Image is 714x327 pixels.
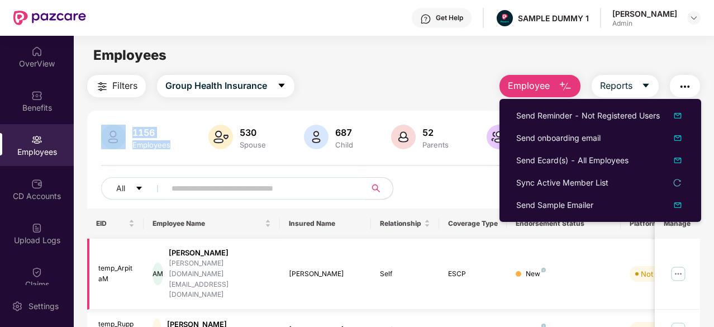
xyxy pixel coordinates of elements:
[612,19,677,28] div: Admin
[559,80,572,93] img: svg+xml;base64,PHN2ZyB4bWxucz0iaHR0cDovL3d3dy53My5vcmcvMjAwMC9zdmciIHhtbG5zOnhsaW5rPSJodHRwOi8vd3...
[641,81,650,91] span: caret-down
[289,269,362,279] div: [PERSON_NAME]
[641,268,682,279] div: Not Verified
[516,154,629,167] div: Send Ecard(s) - All Employees
[541,268,546,272] img: svg+xml;base64,PHN2ZyB4bWxucz0iaHR0cDovL3d3dy53My5vcmcvMjAwMC9zdmciIHdpZHRoPSI4IiBoZWlnaHQ9IjgiIH...
[87,208,144,239] th: EID
[280,208,371,239] th: Insured Name
[600,79,632,93] span: Reports
[365,184,387,193] span: search
[516,132,601,144] div: Send onboarding email
[157,75,294,97] button: Group Health Insurancecaret-down
[130,127,173,138] div: 1156
[169,248,271,258] div: [PERSON_NAME]
[671,109,684,122] img: dropDownIcon
[25,301,62,312] div: Settings
[130,140,173,149] div: Employees
[87,75,146,97] button: Filters
[671,131,684,145] img: dropDownIcon
[101,125,126,149] img: svg+xml;base64,PHN2ZyB4bWxucz0iaHR0cDovL3d3dy53My5vcmcvMjAwMC9zdmciIHhtbG5zOnhsaW5rPSJodHRwOi8vd3...
[678,80,692,93] img: svg+xml;base64,PHN2ZyB4bWxucz0iaHR0cDovL3d3dy53My5vcmcvMjAwMC9zdmciIHdpZHRoPSIyNCIgaGVpZ2h0PSIyNC...
[671,198,684,212] img: svg+xml;base64,PHN2ZyB4bWxucz0iaHR0cDovL3d3dy53My5vcmcvMjAwMC9zdmciIHhtbG5zOnhsaW5rPSJodHRwOi8vd3...
[671,154,684,167] img: dropDownIcon
[448,269,498,279] div: ESCP
[101,177,169,200] button: Allcaret-down
[371,208,439,239] th: Relationship
[612,8,677,19] div: [PERSON_NAME]
[153,219,263,228] span: Employee Name
[689,13,698,22] img: svg+xml;base64,PHN2ZyBpZD0iRHJvcGRvd24tMzJ4MzIiIHhtbG5zPSJodHRwOi8vd3d3LnczLm9yZy8yMDAwL3N2ZyIgd2...
[391,125,416,149] img: svg+xml;base64,PHN2ZyB4bWxucz0iaHR0cDovL3d3dy53My5vcmcvMjAwMC9zdmciIHhtbG5zOnhsaW5rPSJodHRwOi8vd3...
[31,178,42,189] img: svg+xml;base64,PHN2ZyBpZD0iQ0RfQWNjb3VudHMiIGRhdGEtbmFtZT0iQ0QgQWNjb3VudHMiIHhtbG5zPSJodHRwOi8vd3...
[333,140,355,149] div: Child
[516,110,660,122] div: Send Reminder - Not Registered Users
[518,13,589,23] div: SAMPLE DUMMY 1
[98,263,135,285] div: temp_ArpitaM
[135,184,143,193] span: caret-down
[237,127,268,138] div: 530
[277,81,286,91] span: caret-down
[93,47,166,63] span: Employees
[169,258,271,300] div: [PERSON_NAME][DOMAIN_NAME][EMAIL_ADDRESS][DOMAIN_NAME]
[516,199,593,211] div: Send Sample Emailer
[508,79,550,93] span: Employee
[237,140,268,149] div: Spouse
[420,13,431,25] img: svg+xml;base64,PHN2ZyBpZD0iSGVscC0zMngzMiIgeG1sbnM9Imh0dHA6Ly93d3cudzMub3JnLzIwMDAvc3ZnIiB3aWR0aD...
[144,208,280,239] th: Employee Name
[333,127,355,138] div: 687
[669,265,687,283] img: manageButton
[526,269,546,279] div: New
[12,301,23,312] img: svg+xml;base64,PHN2ZyBpZD0iU2V0dGluZy0yMHgyMCIgeG1sbnM9Imh0dHA6Ly93d3cudzMub3JnLzIwMDAvc3ZnIiB3aW...
[380,219,422,228] span: Relationship
[153,263,163,285] div: AM
[96,219,127,228] span: EID
[304,125,329,149] img: svg+xml;base64,PHN2ZyB4bWxucz0iaHR0cDovL3d3dy53My5vcmcvMjAwMC9zdmciIHhtbG5zOnhsaW5rPSJodHRwOi8vd3...
[516,177,608,189] div: Sync Active Member List
[112,79,137,93] span: Filters
[13,11,86,25] img: New Pazcare Logo
[31,46,42,57] img: svg+xml;base64,PHN2ZyBpZD0iSG9tZSIgeG1sbnM9Imh0dHA6Ly93d3cudzMub3JnLzIwMDAvc3ZnIiB3aWR0aD0iMjAiIG...
[116,182,125,195] span: All
[96,80,109,93] img: svg+xml;base64,PHN2ZyB4bWxucz0iaHR0cDovL3d3dy53My5vcmcvMjAwMC9zdmciIHdpZHRoPSIyNCIgaGVpZ2h0PSIyNC...
[420,127,451,138] div: 52
[31,134,42,145] img: svg+xml;base64,PHN2ZyBpZD0iRW1wbG95ZWVzIiB4bWxucz0iaHR0cDovL3d3dy53My5vcmcvMjAwMC9zdmciIHdpZHRoPS...
[499,75,580,97] button: Employee
[31,222,42,234] img: svg+xml;base64,PHN2ZyBpZD0iVXBsb2FkX0xvZ3MiIGRhdGEtbmFtZT0iVXBsb2FkIExvZ3MiIHhtbG5zPSJodHRwOi8vd3...
[497,10,513,26] img: Pazcare_Alternative_logo-01-01.png
[380,269,430,279] div: Self
[439,208,507,239] th: Coverage Type
[592,75,659,97] button: Reportscaret-down
[436,13,463,22] div: Get Help
[31,267,42,278] img: svg+xml;base64,PHN2ZyBpZD0iQ2xhaW0iIHhtbG5zPSJodHRwOi8vd3d3LnczLm9yZy8yMDAwL3N2ZyIgd2lkdGg9IjIwIi...
[420,140,451,149] div: Parents
[165,79,267,93] span: Group Health Insurance
[487,125,511,149] img: svg+xml;base64,PHN2ZyB4bWxucz0iaHR0cDovL3d3dy53My5vcmcvMjAwMC9zdmciIHhtbG5zOnhsaW5rPSJodHRwOi8vd3...
[208,125,233,149] img: svg+xml;base64,PHN2ZyB4bWxucz0iaHR0cDovL3d3dy53My5vcmcvMjAwMC9zdmciIHhtbG5zOnhsaW5rPSJodHRwOi8vd3...
[31,90,42,101] img: svg+xml;base64,PHN2ZyBpZD0iQmVuZWZpdHMiIHhtbG5zPSJodHRwOi8vd3d3LnczLm9yZy8yMDAwL3N2ZyIgd2lkdGg9Ij...
[673,179,681,187] span: reload
[365,177,393,200] button: search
